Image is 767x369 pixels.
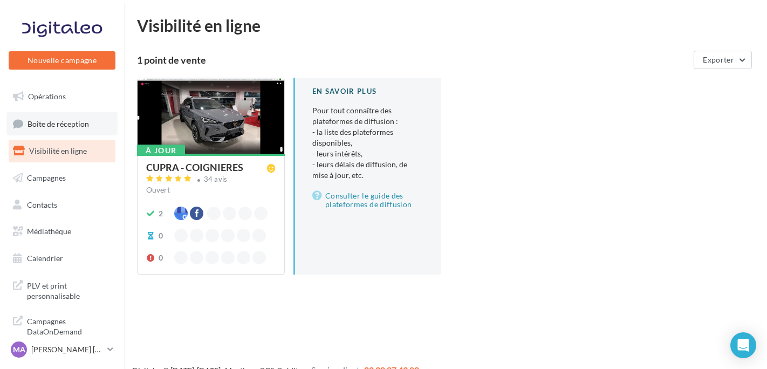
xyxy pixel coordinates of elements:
[9,339,115,360] a: MA [PERSON_NAME] [PERSON_NAME]
[312,189,424,211] a: Consulter le guide des plateformes de diffusion
[312,159,424,181] li: - leurs délais de diffusion, de mise à jour, etc.
[312,148,424,159] li: - leurs intérêts,
[6,310,118,341] a: Campagnes DataOnDemand
[6,112,118,135] a: Boîte de réception
[146,162,243,172] div: CUPRA - COIGNIERES
[6,140,118,162] a: Visibilité en ligne
[703,55,734,64] span: Exporter
[6,167,118,189] a: Campagnes
[146,185,170,194] span: Ouvert
[730,332,756,358] div: Open Intercom Messenger
[29,146,87,155] span: Visibilité en ligne
[27,173,66,182] span: Campagnes
[27,227,71,236] span: Médiathèque
[9,51,115,70] button: Nouvelle campagne
[312,105,424,181] p: Pour tout connaître des plateformes de diffusion :
[159,252,163,263] div: 0
[694,51,752,69] button: Exporter
[6,274,118,306] a: PLV et print personnalisable
[137,17,754,33] div: Visibilité en ligne
[312,86,424,97] div: En savoir plus
[28,119,89,128] span: Boîte de réception
[6,247,118,270] a: Calendrier
[6,220,118,243] a: Médiathèque
[312,127,424,148] li: - la liste des plateformes disponibles,
[6,85,118,108] a: Opérations
[27,278,111,302] span: PLV et print personnalisable
[27,314,111,337] span: Campagnes DataOnDemand
[137,55,689,65] div: 1 point de vente
[159,230,163,241] div: 0
[13,344,25,355] span: MA
[31,344,103,355] p: [PERSON_NAME] [PERSON_NAME]
[27,254,63,263] span: Calendrier
[146,174,276,187] a: 34 avis
[28,92,66,101] span: Opérations
[137,145,185,156] div: À jour
[6,194,118,216] a: Contacts
[159,208,163,219] div: 2
[27,200,57,209] span: Contacts
[204,176,228,183] div: 34 avis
